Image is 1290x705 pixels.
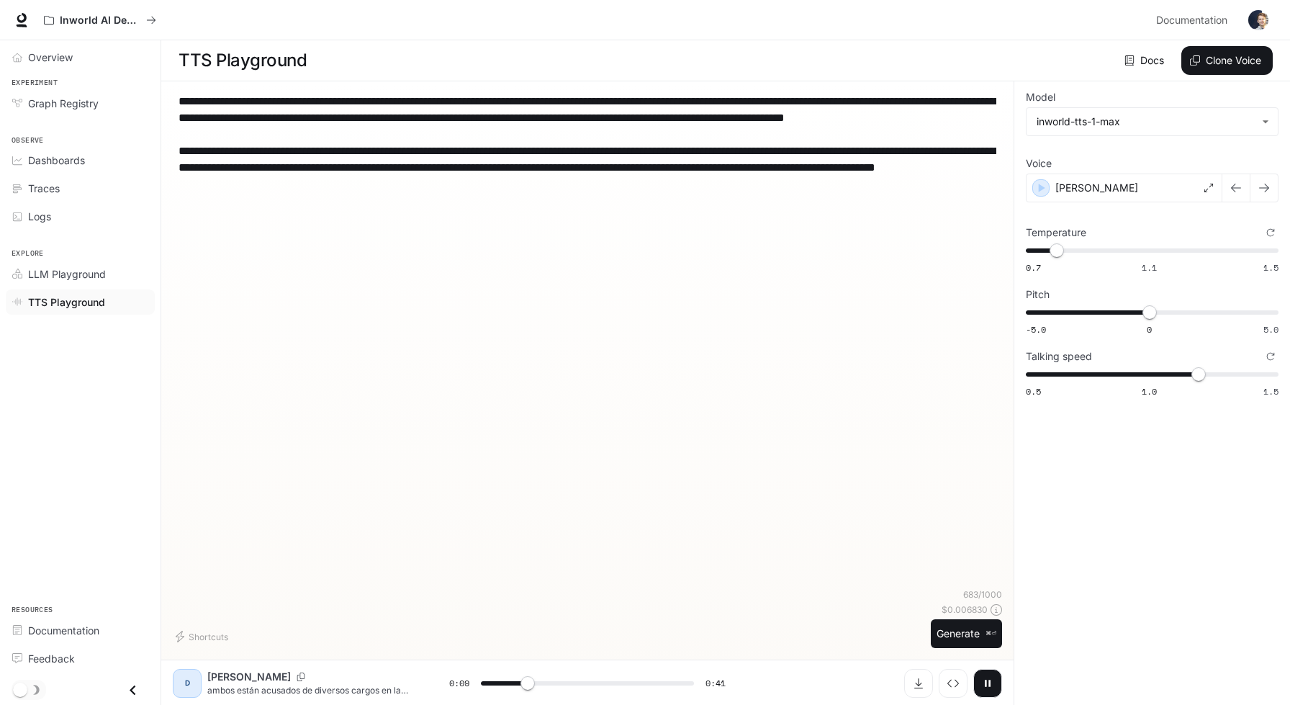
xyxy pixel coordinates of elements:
div: inworld-tts-1-max [1027,108,1278,135]
span: Documentation [28,623,99,638]
span: TTS Playground [28,295,105,310]
p: ambos están acusados de diversos cargos en la Corte federal del [GEOGRAPHIC_DATA] de [GEOGRAPHIC_... [207,684,415,696]
span: 0:41 [705,676,726,691]
span: Feedback [28,651,75,666]
p: ⌘⏎ [985,629,996,638]
p: 683 / 1000 [963,588,1002,601]
button: Reset to default [1263,225,1278,241]
span: Overview [28,50,73,65]
a: Docs [1122,46,1170,75]
p: Pitch [1026,289,1050,300]
a: Documentation [1150,6,1238,35]
button: Generate⌘⏎ [931,619,1002,649]
span: 5.0 [1263,323,1278,336]
button: Shortcuts [173,625,234,648]
button: All workspaces [37,6,163,35]
p: Inworld AI Demos [60,14,140,27]
span: Dashboards [28,153,85,168]
img: User avatar [1248,10,1268,30]
a: Documentation [6,618,155,643]
p: $ 0.006830 [942,603,988,616]
a: Logs [6,204,155,229]
p: [PERSON_NAME] [207,670,291,684]
p: Model [1026,92,1055,102]
button: User avatar [1244,6,1273,35]
button: Clone Voice [1181,46,1273,75]
a: Traces [6,176,155,201]
p: [PERSON_NAME] [1055,181,1138,195]
p: Voice [1026,158,1052,169]
span: 0:09 [449,676,469,691]
span: Logs [28,209,51,224]
span: 0.7 [1026,261,1041,274]
div: inworld-tts-1-max [1037,114,1255,129]
span: Traces [28,181,60,196]
a: Graph Registry [6,91,155,116]
a: Overview [6,45,155,70]
h1: TTS Playground [179,46,307,75]
p: Temperature [1026,228,1086,238]
span: 1.5 [1263,385,1278,398]
span: 1.1 [1142,261,1157,274]
button: Copy Voice ID [291,673,311,681]
span: 1.5 [1263,261,1278,274]
span: 0 [1147,323,1152,336]
a: Feedback [6,646,155,671]
button: Download audio [904,669,933,698]
a: LLM Playground [6,261,155,287]
button: Inspect [939,669,967,698]
span: Graph Registry [28,96,99,111]
a: TTS Playground [6,289,155,315]
span: Dark mode toggle [13,681,27,697]
p: Talking speed [1026,351,1092,362]
span: 0.5 [1026,385,1041,398]
a: Dashboards [6,148,155,173]
span: LLM Playground [28,266,106,282]
div: D [176,672,199,695]
span: 1.0 [1142,385,1157,398]
button: Reset to default [1263,349,1278,364]
span: Documentation [1156,12,1227,30]
span: -5.0 [1026,323,1046,336]
button: Close drawer [117,675,149,705]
